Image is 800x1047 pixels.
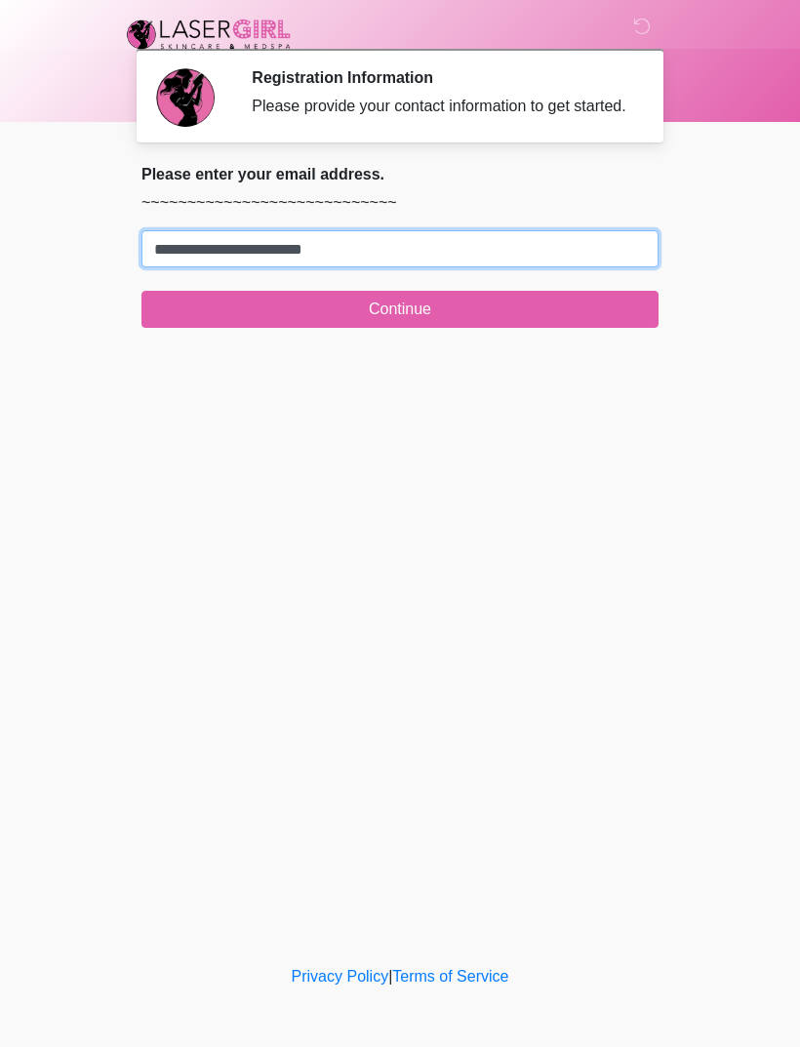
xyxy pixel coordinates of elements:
h2: Registration Information [252,68,629,87]
a: Terms of Service [392,968,508,985]
a: Privacy Policy [292,968,389,985]
img: Agent Avatar [156,68,215,127]
h2: Please enter your email address. [141,165,659,183]
button: Continue [141,291,659,328]
p: ~~~~~~~~~~~~~~~~~~~~~~~~~~~~ [141,191,659,215]
img: Laser Girl Med Spa LLC Logo [122,15,296,54]
div: Please provide your contact information to get started. [252,95,629,118]
a: | [388,968,392,985]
